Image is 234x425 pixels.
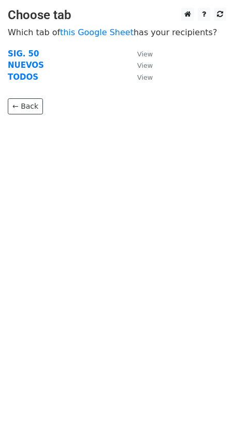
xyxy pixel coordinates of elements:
[8,49,39,58] a: SIG. 50
[8,8,226,23] h3: Choose tab
[8,72,38,82] a: TODOS
[60,27,134,37] a: this Google Sheet
[137,50,153,58] small: View
[127,72,153,82] a: View
[137,62,153,69] small: View
[8,27,226,38] p: Which tab of has your recipients?
[8,61,44,70] a: NUEVOS
[127,61,153,70] a: View
[8,98,43,114] a: ← Back
[127,49,153,58] a: View
[137,74,153,81] small: View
